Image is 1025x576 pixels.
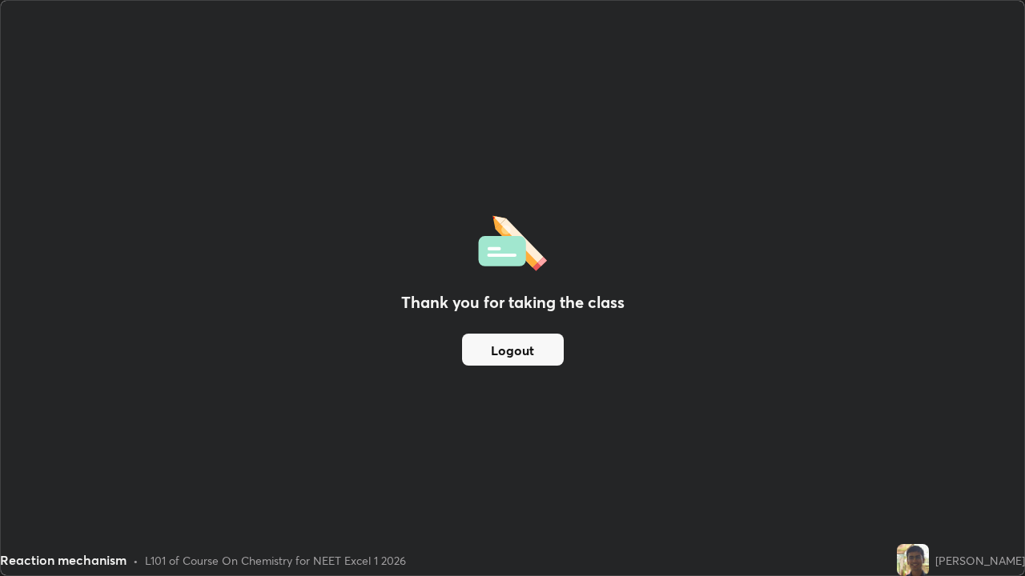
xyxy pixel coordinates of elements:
div: L101 of Course On Chemistry for NEET Excel 1 2026 [145,552,406,569]
img: fba4d28887b045a8b942f0c1c28c138a.jpg [897,544,929,576]
img: offlineFeedback.1438e8b3.svg [478,210,547,271]
div: • [133,552,139,569]
h2: Thank you for taking the class [401,290,625,314]
div: [PERSON_NAME] [935,552,1025,569]
button: Logout [462,334,564,366]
